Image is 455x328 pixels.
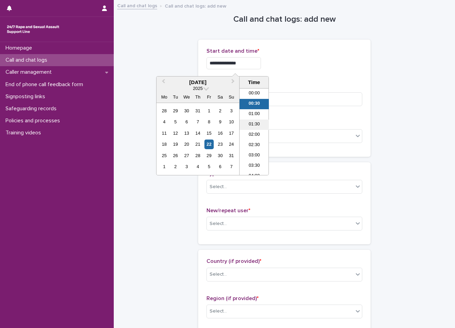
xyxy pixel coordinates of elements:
[182,129,191,138] div: Choose Wednesday, 13 August 2025
[240,161,269,171] li: 03:30
[240,89,269,99] li: 00:00
[159,105,237,172] div: month 2025-08
[215,117,225,126] div: Choose Saturday, 9 August 2025
[3,93,51,100] p: Signposting links
[3,69,57,75] p: Caller management
[160,140,169,149] div: Choose Monday, 18 August 2025
[210,271,227,278] div: Select...
[227,92,236,102] div: Su
[204,151,214,160] div: Choose Friday, 29 August 2025
[240,130,269,140] li: 02:00
[182,117,191,126] div: Choose Wednesday, 6 August 2025
[198,14,371,24] h1: Call and chat logs: add new
[193,140,202,149] div: Choose Thursday, 21 August 2025
[227,129,236,138] div: Choose Sunday, 17 August 2025
[227,117,236,126] div: Choose Sunday, 10 August 2025
[193,162,202,171] div: Choose Thursday, 4 September 2025
[240,99,269,109] li: 00:30
[3,57,53,63] p: Call and chat logs
[206,258,261,264] span: Country (if provided)
[204,106,214,115] div: Choose Friday, 1 August 2025
[227,162,236,171] div: Choose Sunday, 7 September 2025
[240,120,269,130] li: 01:30
[215,106,225,115] div: Choose Saturday, 2 August 2025
[182,140,191,149] div: Choose Wednesday, 20 August 2025
[204,92,214,102] div: Fr
[204,117,214,126] div: Choose Friday, 8 August 2025
[3,45,38,51] p: Homepage
[3,130,47,136] p: Training videos
[206,296,259,301] span: Region (if provided)
[3,105,62,112] p: Safeguarding records
[6,22,61,36] img: rhQMoQhaT3yELyF149Cw
[193,86,203,91] span: 2025
[227,140,236,149] div: Choose Sunday, 24 August 2025
[215,129,225,138] div: Choose Saturday, 16 August 2025
[215,92,225,102] div: Sa
[182,92,191,102] div: We
[160,151,169,160] div: Choose Monday, 25 August 2025
[3,117,65,124] p: Policies and processes
[160,106,169,115] div: Choose Monday, 28 July 2025
[117,1,157,9] a: Call and chat logs
[215,140,225,149] div: Choose Saturday, 23 August 2025
[182,151,191,160] div: Choose Wednesday, 27 August 2025
[182,106,191,115] div: Choose Wednesday, 30 July 2025
[171,92,180,102] div: Tu
[206,48,259,54] span: Start date and time
[204,162,214,171] div: Choose Friday, 5 September 2025
[241,79,267,85] div: Time
[228,77,239,88] button: Next Month
[204,140,214,149] div: Choose Friday, 22 August 2025
[160,162,169,171] div: Choose Monday, 1 September 2025
[210,220,227,227] div: Select...
[182,162,191,171] div: Choose Wednesday, 3 September 2025
[240,151,269,161] li: 03:00
[160,92,169,102] div: Mo
[215,162,225,171] div: Choose Saturday, 6 September 2025
[193,151,202,160] div: Choose Thursday, 28 August 2025
[240,109,269,120] li: 01:00
[210,183,227,191] div: Select...
[240,171,269,182] li: 04:00
[171,129,180,138] div: Choose Tuesday, 12 August 2025
[171,162,180,171] div: Choose Tuesday, 2 September 2025
[160,117,169,126] div: Choose Monday, 4 August 2025
[227,106,236,115] div: Choose Sunday, 3 August 2025
[215,151,225,160] div: Choose Saturday, 30 August 2025
[240,140,269,151] li: 02:30
[210,308,227,315] div: Select...
[165,2,226,9] p: Call and chat logs: add new
[193,106,202,115] div: Choose Thursday, 31 July 2025
[160,129,169,138] div: Choose Monday, 11 August 2025
[171,117,180,126] div: Choose Tuesday, 5 August 2025
[171,140,180,149] div: Choose Tuesday, 19 August 2025
[171,106,180,115] div: Choose Tuesday, 29 July 2025
[193,129,202,138] div: Choose Thursday, 14 August 2025
[206,208,250,213] span: New/repeat user
[156,79,239,85] div: [DATE]
[157,77,168,88] button: Previous Month
[3,81,89,88] p: End of phone call feedback form
[193,92,202,102] div: Th
[193,117,202,126] div: Choose Thursday, 7 August 2025
[227,151,236,160] div: Choose Sunday, 31 August 2025
[171,151,180,160] div: Choose Tuesday, 26 August 2025
[204,129,214,138] div: Choose Friday, 15 August 2025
